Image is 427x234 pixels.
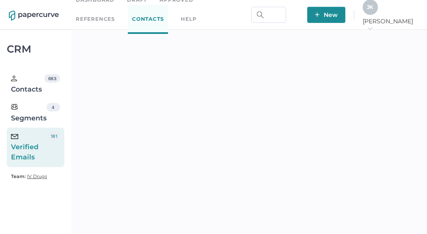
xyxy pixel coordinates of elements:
div: Contacts [11,74,44,95]
div: Segments [11,103,47,123]
img: papercurve-logo-colour.7244d18c.svg [9,11,59,21]
div: 683 [44,74,60,83]
i: arrow_right [367,25,373,31]
div: CRM [7,45,64,53]
div: Verified Emails [11,132,48,162]
img: email-icon-black.c777dcea.svg [11,134,18,139]
img: plus-white.e19ec114.svg [315,12,320,17]
span: J K [367,4,373,10]
img: search.bf03fe8b.svg [257,11,264,18]
a: Team: IV Drugs [11,171,47,181]
div: 4 [47,103,60,111]
span: IV Drugs [27,173,47,179]
button: New [307,7,345,23]
img: segments.b9481e3d.svg [11,103,18,110]
img: person.20a629c4.svg [11,75,17,81]
a: References [76,14,115,24]
div: 181 [48,132,60,140]
a: Contacts [128,5,168,34]
input: Search Workspace [251,7,286,23]
span: [PERSON_NAME] [363,17,418,33]
span: New [315,7,338,23]
div: help [181,14,196,24]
